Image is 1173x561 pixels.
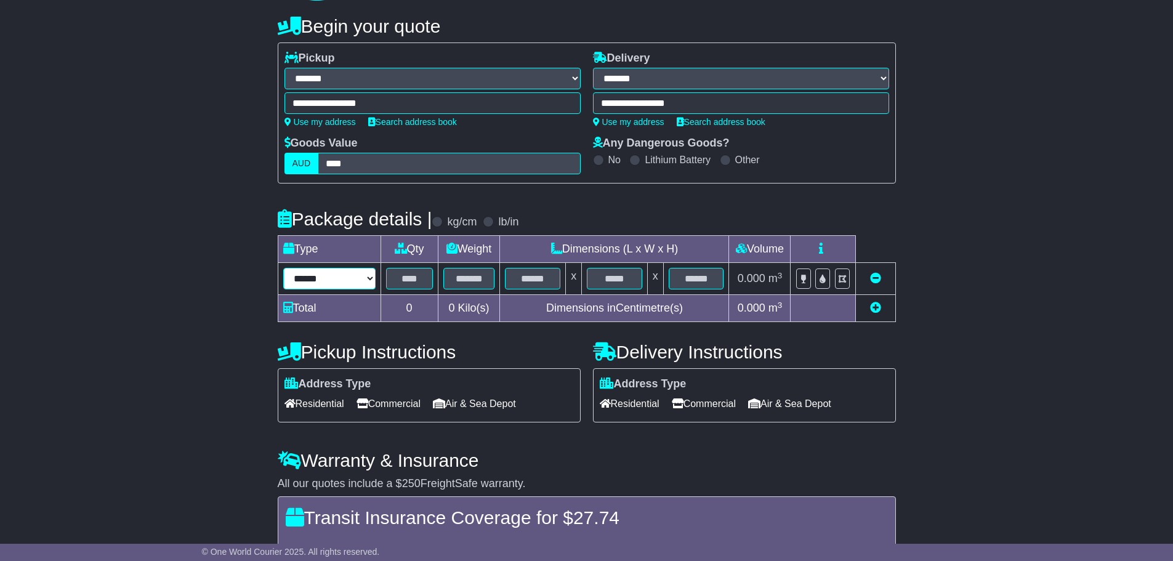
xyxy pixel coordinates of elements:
td: Qty [381,236,438,263]
label: Other [735,154,760,166]
h4: Begin your quote [278,16,896,36]
td: Volume [729,236,791,263]
label: Any Dangerous Goods? [593,137,730,150]
label: lb/in [498,216,518,229]
label: kg/cm [447,216,477,229]
td: 0 [381,295,438,322]
span: m [768,302,783,314]
label: Lithium Battery [645,154,711,166]
td: Kilo(s) [438,295,500,322]
span: © One World Courier 2025. All rights reserved. [202,547,380,557]
a: Use my address [593,117,664,127]
span: Air & Sea Depot [748,394,831,413]
label: Pickup [284,52,335,65]
h4: Transit Insurance Coverage for $ [286,507,888,528]
td: Dimensions in Centimetre(s) [500,295,729,322]
a: Add new item [870,302,881,314]
td: Total [278,295,381,322]
td: Weight [438,236,500,263]
h4: Package details | [278,209,432,229]
span: Residential [284,394,344,413]
label: AUD [284,153,319,174]
span: 0.000 [738,302,765,314]
td: x [566,263,582,295]
a: Use my address [284,117,356,127]
h4: Warranty & Insurance [278,450,896,470]
span: 0.000 [738,272,765,285]
label: Address Type [284,377,371,391]
span: Air & Sea Depot [433,394,516,413]
span: Commercial [672,394,736,413]
h4: Pickup Instructions [278,342,581,362]
label: Address Type [600,377,687,391]
a: Search address book [677,117,765,127]
span: 250 [402,477,421,490]
sup: 3 [778,271,783,280]
label: Delivery [593,52,650,65]
span: m [768,272,783,285]
td: Type [278,236,381,263]
a: Search address book [368,117,457,127]
span: 0 [448,302,454,314]
td: Dimensions (L x W x H) [500,236,729,263]
h4: Delivery Instructions [593,342,896,362]
label: No [608,154,621,166]
span: Commercial [357,394,421,413]
label: Goods Value [284,137,358,150]
sup: 3 [778,301,783,310]
span: 27.74 [573,507,619,528]
a: Remove this item [870,272,881,285]
td: x [647,263,663,295]
span: Residential [600,394,659,413]
div: All our quotes include a $ FreightSafe warranty. [278,477,896,491]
